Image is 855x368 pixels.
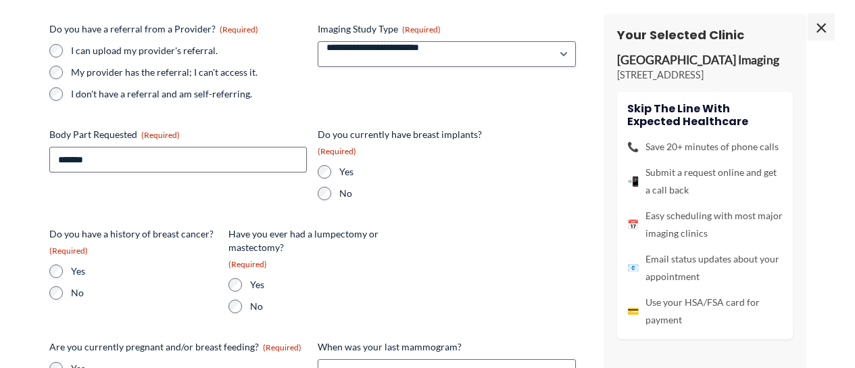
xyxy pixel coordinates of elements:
[228,227,397,270] legend: Have you ever had a lumpectomy or mastectomy?
[71,44,308,57] label: I can upload my provider's referral.
[49,340,301,354] legend: Are you currently pregnant and/or breast feeding?
[627,164,783,199] li: Submit a request online and get a call back
[71,87,308,101] label: I don't have a referral and am self-referring.
[250,278,397,292] label: Yes
[808,14,835,41] span: ×
[627,102,783,128] h4: Skip the line with Expected Healthcare
[49,227,218,256] legend: Do you have a history of breast cancer?
[627,216,639,233] span: 📅
[339,187,486,200] label: No
[627,207,783,242] li: Easy scheduling with most major imaging clinics
[339,165,486,179] label: Yes
[617,27,793,43] h3: Your Selected Clinic
[627,138,783,156] li: Save 20+ minutes of phone calls
[49,128,308,141] label: Body Part Requested
[71,264,218,278] label: Yes
[263,342,301,352] span: (Required)
[220,24,258,34] span: (Required)
[318,22,576,36] label: Imaging Study Type
[627,302,639,320] span: 💳
[71,66,308,79] label: My provider has the referral; I can't access it.
[318,128,486,157] legend: Do you currently have breast implants?
[49,22,258,36] legend: Do you have a referral from a Provider?
[402,24,441,34] span: (Required)
[318,340,576,354] label: When was your last mammogram?
[627,172,639,190] span: 📲
[228,259,267,269] span: (Required)
[627,250,783,285] li: Email status updates about your appointment
[627,294,783,329] li: Use your HSA/FSA card for payment
[627,138,639,156] span: 📞
[627,259,639,277] span: 📧
[617,53,793,68] p: [GEOGRAPHIC_DATA] Imaging
[141,130,180,140] span: (Required)
[617,68,793,82] p: [STREET_ADDRESS]
[318,146,356,156] span: (Required)
[250,300,397,313] label: No
[49,246,88,256] span: (Required)
[71,286,218,300] label: No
